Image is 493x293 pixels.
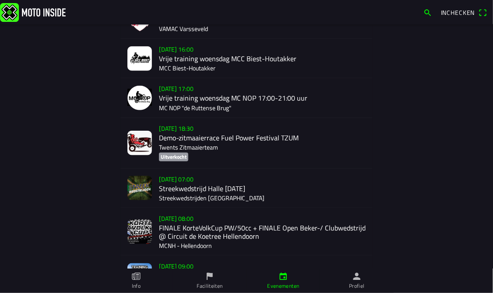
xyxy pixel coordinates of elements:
ion-label: Profiel [349,282,365,290]
img: Jr9onrC0yD8203rv07GQoPFRO05txJl9KEmks7zX.jpg [127,131,152,155]
img: NjdwpvkGicnr6oC83998ZTDUeXJJ29cK9cmzxz8K.png [127,86,152,110]
a: Incheckenqr scanner [437,5,491,20]
img: 7VQxMMN4RRmEkn98gJeQiEBAqoxWkjTYAqvjh537.jpg [127,46,152,71]
a: [DATE] 16:00Vrije training woensdag MCC Biest-HoutakkerMCC Biest-Houtakker [120,39,373,78]
img: N3lxsS6Zhak3ei5Q5MtyPEvjHqMuKUUTBqHB2i4g.png [127,263,152,288]
a: [DATE] 17:00Vrije training woensdag MC NOP 17:00-21:00 uurMC NOP "de Ruttense Brug" [120,78,373,118]
span: Inchecken [441,8,475,17]
a: [DATE] 07:00Streekwedstrijd Halle [DATE]Streekwedstrijden [GEOGRAPHIC_DATA] [120,169,373,208]
ion-icon: calendar [278,272,288,281]
ion-icon: paper [131,272,141,281]
ion-icon: flag [205,272,215,281]
a: [DATE] 08:00FINALE KorteVolkCup PW/50cc + FINALE Open Beker-/ Clubwedstrijd @ Circuit de Koetree ... [120,208,373,256]
ion-label: Evenementen [268,282,299,290]
img: wnU9VZkziWAzZjs8lAG3JHcHr0adhkas7rPV26Ps.jpg [127,220,152,244]
a: [DATE] 18:30Demo-zitmaaierrace Fuel Power Festival TZUMTwents ZitmaaierteamUitverkocht [120,118,373,169]
a: search [419,5,437,20]
img: Y5rwN9z9uPcyXeovWO1qn41Q4V5LkcRjVCcyV7Gt.jpg [127,176,152,200]
ion-label: Faciliteiten [197,282,222,290]
ion-label: Info [132,282,141,290]
ion-icon: person [352,272,362,281]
